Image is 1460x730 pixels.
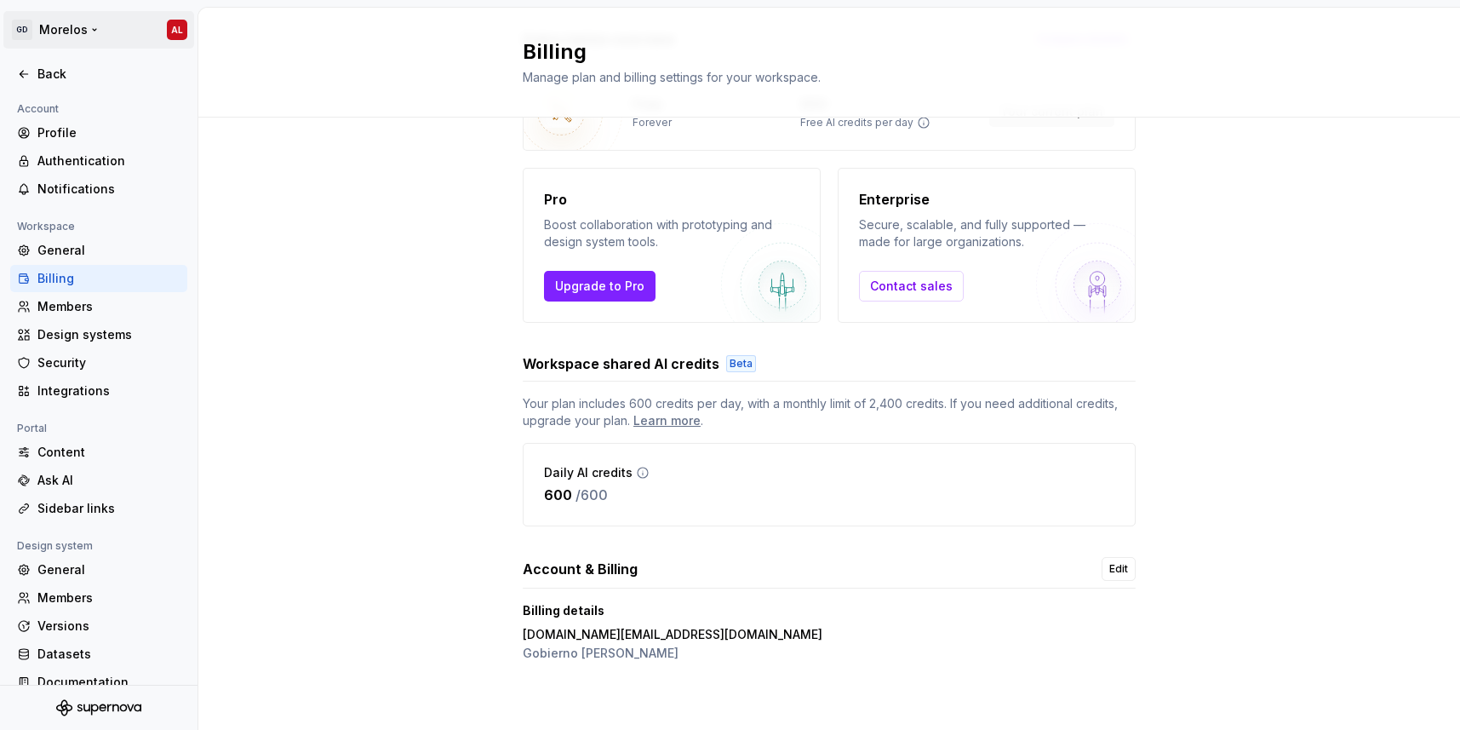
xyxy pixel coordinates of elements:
[523,559,638,579] h3: Account & Billing
[10,536,100,556] div: Design system
[10,147,187,175] a: Authentication
[37,270,180,287] div: Billing
[10,175,187,203] a: Notifications
[870,278,953,295] span: Contact sales
[523,354,719,374] h3: Workspace shared AI credits
[37,242,180,259] div: General
[726,355,756,372] div: Beta
[12,20,32,40] div: GD
[10,99,66,119] div: Account
[37,500,180,517] div: Sidebar links
[39,21,88,38] div: Morelos
[544,216,799,250] p: Boost collaboration with prototyping and design system tools.
[10,641,187,668] a: Datasets
[523,70,821,84] span: Manage plan and billing settings for your workspace.
[10,584,187,612] a: Members
[10,265,187,292] a: Billing
[37,382,180,399] div: Integrations
[10,495,187,522] a: Sidebar links
[1109,562,1128,576] span: Edit
[10,556,187,583] a: General
[10,293,187,320] a: Members
[37,674,180,691] div: Documentation
[37,589,180,606] div: Members
[37,354,180,371] div: Security
[37,472,180,489] div: Ask AI
[171,23,183,37] div: AL
[10,377,187,405] a: Integrations
[10,349,187,376] a: Security
[1102,557,1136,581] a: Edit
[544,464,633,481] p: Daily AI credits
[633,116,672,129] p: Forever
[37,618,180,635] div: Versions
[37,66,180,83] div: Back
[523,602,604,619] p: Billing details
[544,485,572,505] p: 600
[544,271,656,302] button: Upgrade to Pro
[523,645,822,662] p: Gobierno [PERSON_NAME]
[10,216,82,237] div: Workspace
[10,669,187,696] a: Documentation
[10,418,54,439] div: Portal
[523,626,822,643] p: [DOMAIN_NAME][EMAIL_ADDRESS][DOMAIN_NAME]
[37,181,180,198] div: Notifications
[10,60,187,88] a: Back
[37,444,180,461] div: Content
[37,152,180,170] div: Authentication
[3,11,194,49] button: GDMorelosAL
[10,467,187,494] a: Ask AI
[10,321,187,348] a: Design systems
[37,298,180,315] div: Members
[37,561,180,578] div: General
[523,395,1136,429] span: Your plan includes 600 credits per day, with a monthly limit of 2,400 credits. If you need additi...
[523,38,1115,66] h2: Billing
[56,699,141,716] svg: Supernova Logo
[10,237,187,264] a: General
[10,439,187,466] a: Content
[800,116,913,129] p: Free AI credits per day
[859,189,1114,210] p: Enterprise
[633,412,701,429] a: Learn more
[37,326,180,343] div: Design systems
[10,119,187,147] a: Profile
[859,216,1114,250] p: Secure, scalable, and fully supported — made for large organizations.
[10,612,187,640] a: Versions
[37,646,180,663] div: Datasets
[859,271,964,302] a: Contact sales
[37,124,180,141] div: Profile
[544,189,799,210] p: Pro
[555,278,644,295] span: Upgrade to Pro
[575,485,608,505] p: / 600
